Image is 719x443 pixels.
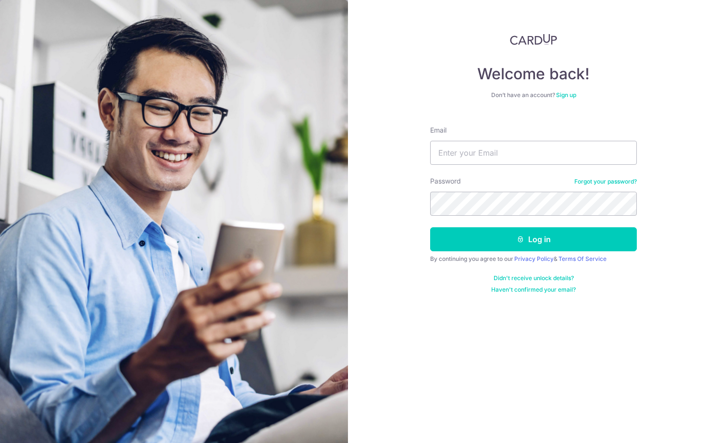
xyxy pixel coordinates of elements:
[430,125,446,135] label: Email
[574,178,637,185] a: Forgot your password?
[430,64,637,84] h4: Welcome back!
[558,255,607,262] a: Terms Of Service
[430,141,637,165] input: Enter your Email
[430,91,637,99] div: Don’t have an account?
[556,91,576,98] a: Sign up
[430,227,637,251] button: Log in
[494,274,574,282] a: Didn't receive unlock details?
[430,255,637,263] div: By continuing you agree to our &
[430,176,461,186] label: Password
[514,255,554,262] a: Privacy Policy
[510,34,557,45] img: CardUp Logo
[491,286,576,294] a: Haven't confirmed your email?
